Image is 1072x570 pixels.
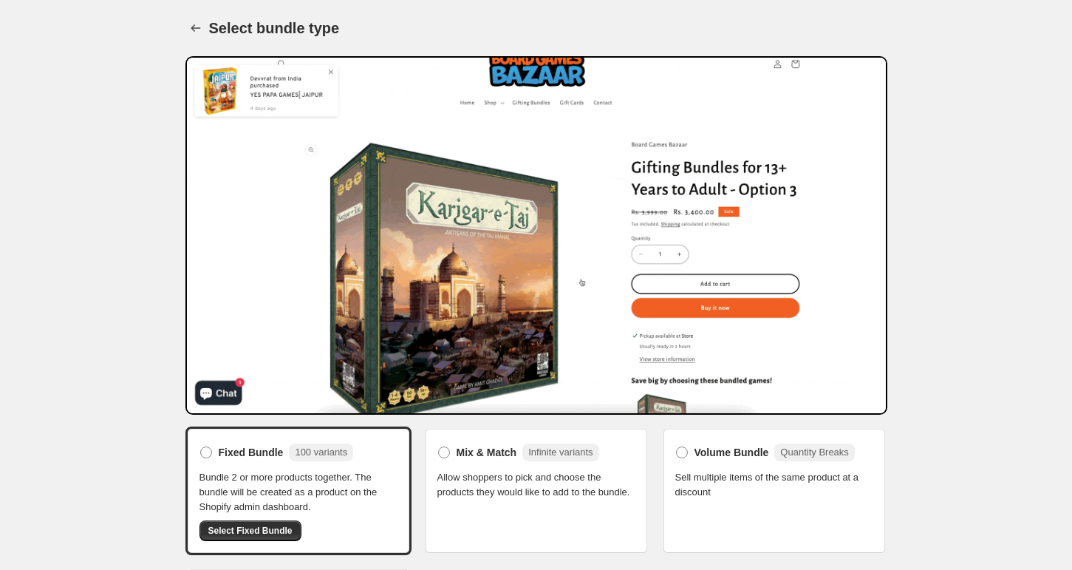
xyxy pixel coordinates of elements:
[457,445,517,460] span: Mix & Match
[219,445,284,460] span: Fixed Bundle
[208,525,293,537] span: Select Fixed Bundle
[209,19,340,37] h1: Select bundle type
[780,447,849,458] span: Quantity Breaks
[437,470,635,500] span: Allow shoppers to pick and choose the products they would like to add to the bundle.
[694,445,769,460] span: Volume Bundle
[528,447,593,458] span: Infinite variants
[199,520,301,541] button: Select Fixed Bundle
[295,447,347,458] span: 100 variants
[185,18,206,38] button: Back
[199,470,397,515] span: Bundle 2 or more products together. The bundle will be created as a product on the Shopify admin ...
[185,56,887,415] img: Bundle Preview
[675,470,873,500] span: Sell multiple items of the same product at a discount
